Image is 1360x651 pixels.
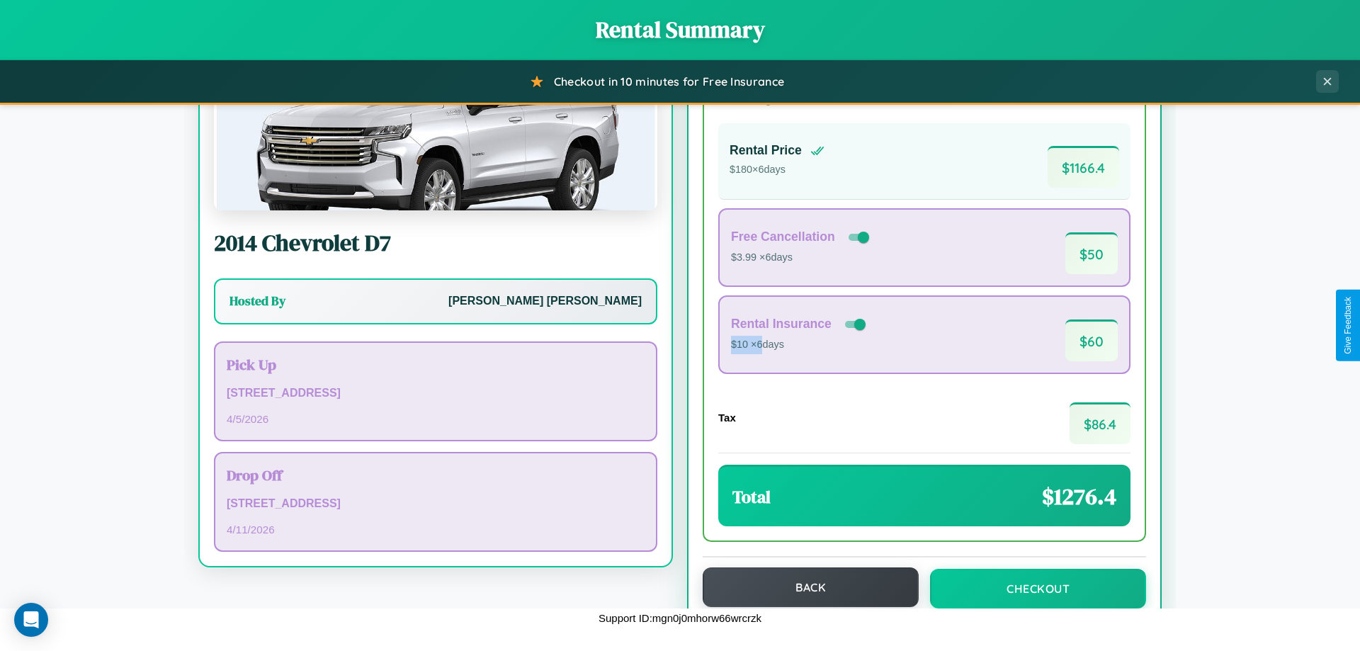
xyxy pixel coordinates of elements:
[1048,146,1119,188] span: $ 1166.4
[229,293,285,310] h3: Hosted By
[214,69,657,210] img: Chevrolet D7
[731,230,835,244] h4: Free Cancellation
[227,494,645,514] p: [STREET_ADDRESS]
[227,465,645,485] h3: Drop Off
[1065,319,1118,361] span: $ 60
[448,291,642,312] p: [PERSON_NAME] [PERSON_NAME]
[14,14,1346,45] h1: Rental Summary
[554,74,784,89] span: Checkout in 10 minutes for Free Insurance
[730,161,824,179] p: $ 180 × 6 days
[730,143,802,158] h4: Rental Price
[930,569,1146,608] button: Checkout
[731,249,872,267] p: $3.99 × 6 days
[731,317,832,332] h4: Rental Insurance
[227,409,645,429] p: 4 / 5 / 2026
[214,227,657,259] h2: 2014 Chevrolet D7
[1042,481,1116,512] span: $ 1276.4
[731,336,868,354] p: $10 × 6 days
[703,567,919,607] button: Back
[227,383,645,404] p: [STREET_ADDRESS]
[599,608,761,628] p: Support ID: mgn0j0mhorw66wrcrzk
[1070,402,1130,444] span: $ 86.4
[227,354,645,375] h3: Pick Up
[227,520,645,539] p: 4 / 11 / 2026
[1065,232,1118,274] span: $ 50
[14,603,48,637] div: Open Intercom Messenger
[732,485,771,509] h3: Total
[1343,297,1353,354] div: Give Feedback
[718,412,736,424] h4: Tax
